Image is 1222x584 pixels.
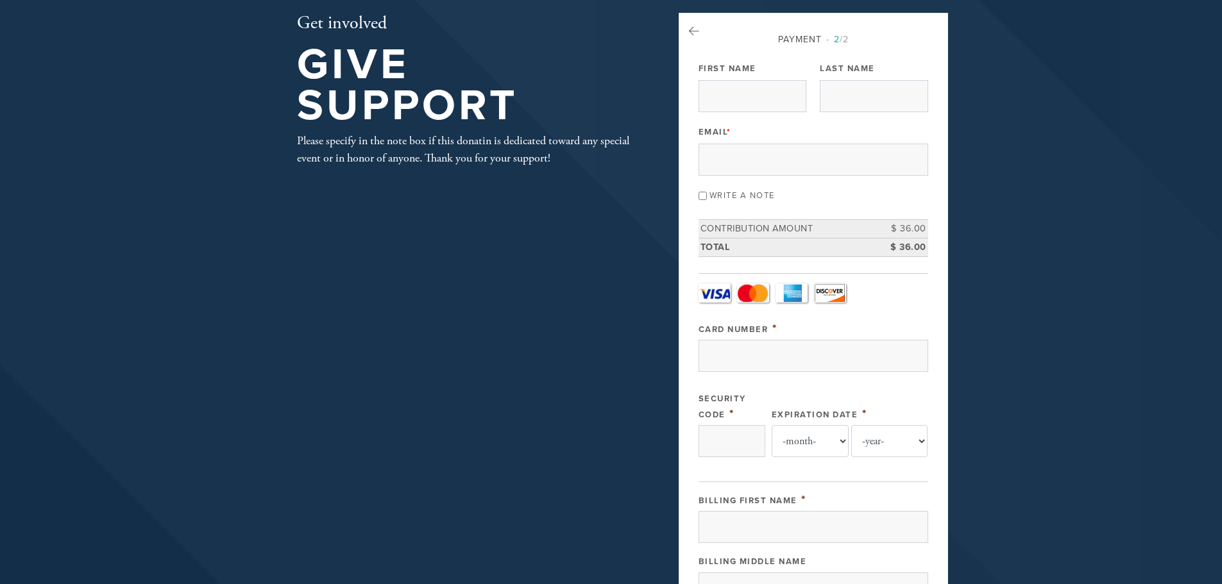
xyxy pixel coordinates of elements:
label: Write a note [709,190,775,201]
a: Visa [699,283,731,303]
span: This field is required. [729,406,734,421]
td: $ 36.00 [870,220,928,238]
td: Total [699,238,870,256]
td: Contribution Amount [699,220,870,238]
label: Email [699,126,731,138]
span: /2 [826,34,849,45]
label: Billing First Name [699,496,797,506]
label: Expiration Date [772,410,858,420]
label: Security Code [699,394,746,420]
a: Discover [814,283,846,303]
div: Payment [699,33,928,46]
a: MasterCard [737,283,769,303]
span: This field is required. [862,406,867,421]
span: 2 [834,34,840,45]
label: Card Number [699,324,768,335]
select: Expiration Date month [772,425,849,457]
label: First Name [699,63,756,74]
label: Last Name [820,63,875,74]
h1: Give Support [297,44,637,127]
select: Expiration Date year [851,425,928,457]
label: Billing Middle Name [699,556,807,567]
a: Amex [776,283,808,303]
span: This field is required. [801,492,806,506]
h2: Get involved [297,13,637,35]
span: This field is required. [772,321,777,335]
span: This field is required. [727,127,731,137]
td: $ 36.00 [870,238,928,256]
div: Please specify in the note box if this donatin is dedicated toward any special event or in honor ... [297,132,637,167]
